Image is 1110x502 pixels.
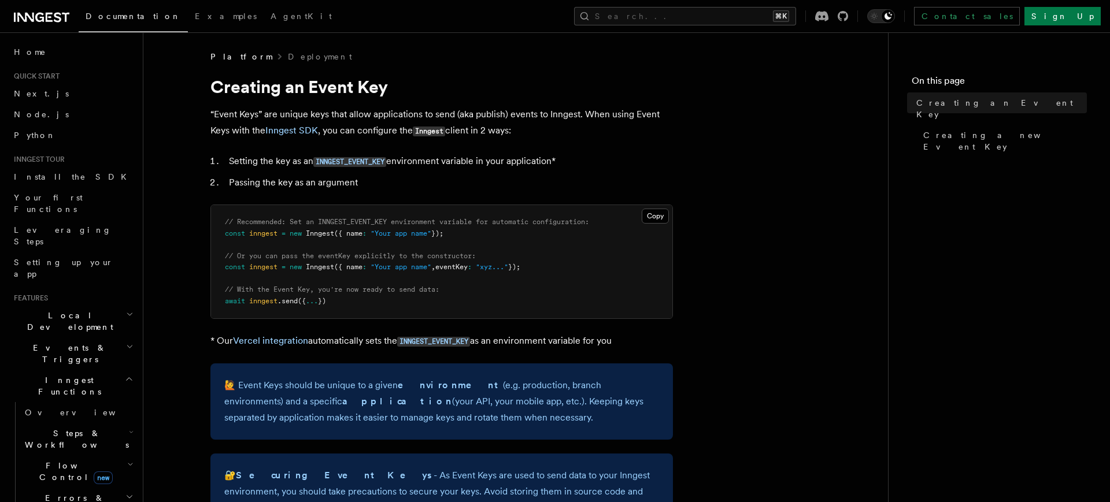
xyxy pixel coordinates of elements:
[919,125,1087,157] a: Creating a new Event Key
[195,12,257,21] span: Examples
[397,337,470,347] code: INNGEST_EVENT_KEY
[9,104,136,125] a: Node.js
[9,166,136,187] a: Install the SDK
[249,229,277,237] span: inngest
[318,297,326,305] span: })
[397,335,470,346] a: INNGEST_EVENT_KEY
[9,293,48,303] span: Features
[271,12,332,21] span: AgentKit
[225,174,673,191] li: Passing the key as an argument
[79,3,188,32] a: Documentation
[249,263,277,271] span: inngest
[225,252,476,260] span: // Or you can pass the eventKey explicitly to the constructor:
[265,125,318,136] a: Inngest SDK
[225,153,673,170] li: Setting the key as an environment variable in your application*
[398,380,503,391] strong: environment
[435,263,468,271] span: eventKey
[20,427,129,451] span: Steps & Workflows
[476,263,508,271] span: "xyz..."
[20,402,136,423] a: Overview
[9,187,136,220] a: Your first Functions
[431,229,443,237] span: });
[188,3,264,31] a: Examples
[20,460,127,483] span: Flow Control
[14,172,134,181] span: Install the SDK
[9,337,136,370] button: Events & Triggers
[290,263,302,271] span: new
[9,310,126,333] span: Local Development
[14,193,83,214] span: Your first Functions
[413,127,445,136] code: Inngest
[298,297,306,305] span: ({
[14,225,112,246] span: Leveraging Steps
[916,97,1087,120] span: Creating an Event Key
[334,229,362,237] span: ({ name
[508,263,520,271] span: });
[233,335,308,346] a: Vercel integration
[313,155,386,166] a: INNGEST_EVENT_KEY
[306,263,334,271] span: Inngest
[362,229,367,237] span: :
[912,74,1087,92] h4: On this page
[225,218,589,226] span: // Recommended: Set an INNGEST_EVENT_KEY environment variable for automatic configuration:
[9,342,126,365] span: Events & Triggers
[306,229,334,237] span: Inngest
[9,125,136,146] a: Python
[9,220,136,252] a: Leveraging Steps
[249,297,277,305] span: inngest
[282,263,286,271] span: =
[9,72,60,81] span: Quick start
[334,263,362,271] span: ({ name
[313,157,386,167] code: INNGEST_EVENT_KEY
[210,76,673,97] h1: Creating an Event Key
[264,3,339,31] a: AgentKit
[94,471,113,484] span: new
[9,42,136,62] a: Home
[14,258,113,278] span: Setting up your app
[1024,7,1101,25] a: Sign Up
[277,297,298,305] span: .send
[224,377,659,426] p: 🙋 Event Keys should be unique to a given (e.g. production, branch environments) and a specific (y...
[210,51,272,62] span: Platform
[290,229,302,237] span: new
[773,10,789,22] kbd: ⌘K
[86,12,181,21] span: Documentation
[25,408,144,417] span: Overview
[306,297,318,305] span: ...
[9,252,136,284] a: Setting up your app
[20,423,136,455] button: Steps & Workflows
[642,209,669,224] button: Copy
[14,46,46,58] span: Home
[210,106,673,139] p: “Event Keys” are unique keys that allow applications to send (aka publish) events to Inngest. Whe...
[282,229,286,237] span: =
[923,129,1087,153] span: Creating a new Event Key
[236,470,434,481] strong: Securing Event Keys
[210,333,673,349] p: * Our automatically sets the as an environment variable for you
[9,370,136,402] button: Inngest Functions
[225,285,439,293] span: // With the Event Key, you're now ready to send data:
[14,131,56,140] span: Python
[225,229,245,237] span: const
[9,305,136,337] button: Local Development
[14,89,69,98] span: Next.js
[288,51,352,62] a: Deployment
[574,7,796,25] button: Search...⌘K
[20,455,136,488] button: Flow Controlnew
[468,263,472,271] span: :
[225,263,245,271] span: const
[431,263,435,271] span: ,
[225,297,245,305] span: await
[9,155,65,164] span: Inngest tour
[9,83,136,104] a: Next.js
[362,263,367,271] span: :
[371,229,431,237] span: "Your app name"
[912,92,1087,125] a: Creating an Event Key
[342,396,452,407] strong: application
[867,9,895,23] button: Toggle dark mode
[371,263,431,271] span: "Your app name"
[914,7,1020,25] a: Contact sales
[9,374,125,397] span: Inngest Functions
[14,110,69,119] span: Node.js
